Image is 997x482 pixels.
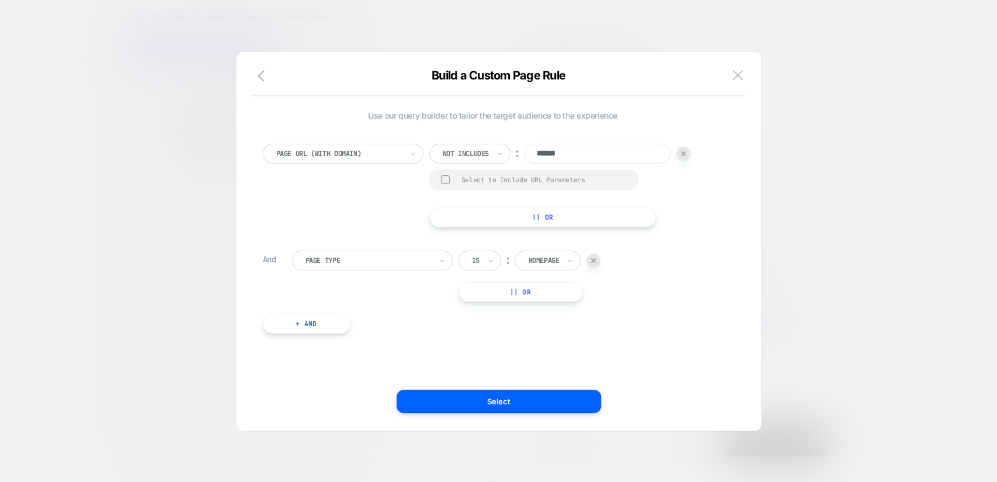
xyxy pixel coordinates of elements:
div: ︰ [512,145,523,161]
button: || Or [458,282,582,302]
span: Use our query builder to tailor the target audience to the experience [263,110,723,120]
div: Select to Include URL Parameters [461,175,627,184]
button: Select [397,390,601,413]
img: end [681,151,686,156]
button: || Or [429,207,656,227]
img: end [591,258,596,263]
img: close [732,70,743,80]
span: Build a Custom Page Rule [432,68,565,82]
